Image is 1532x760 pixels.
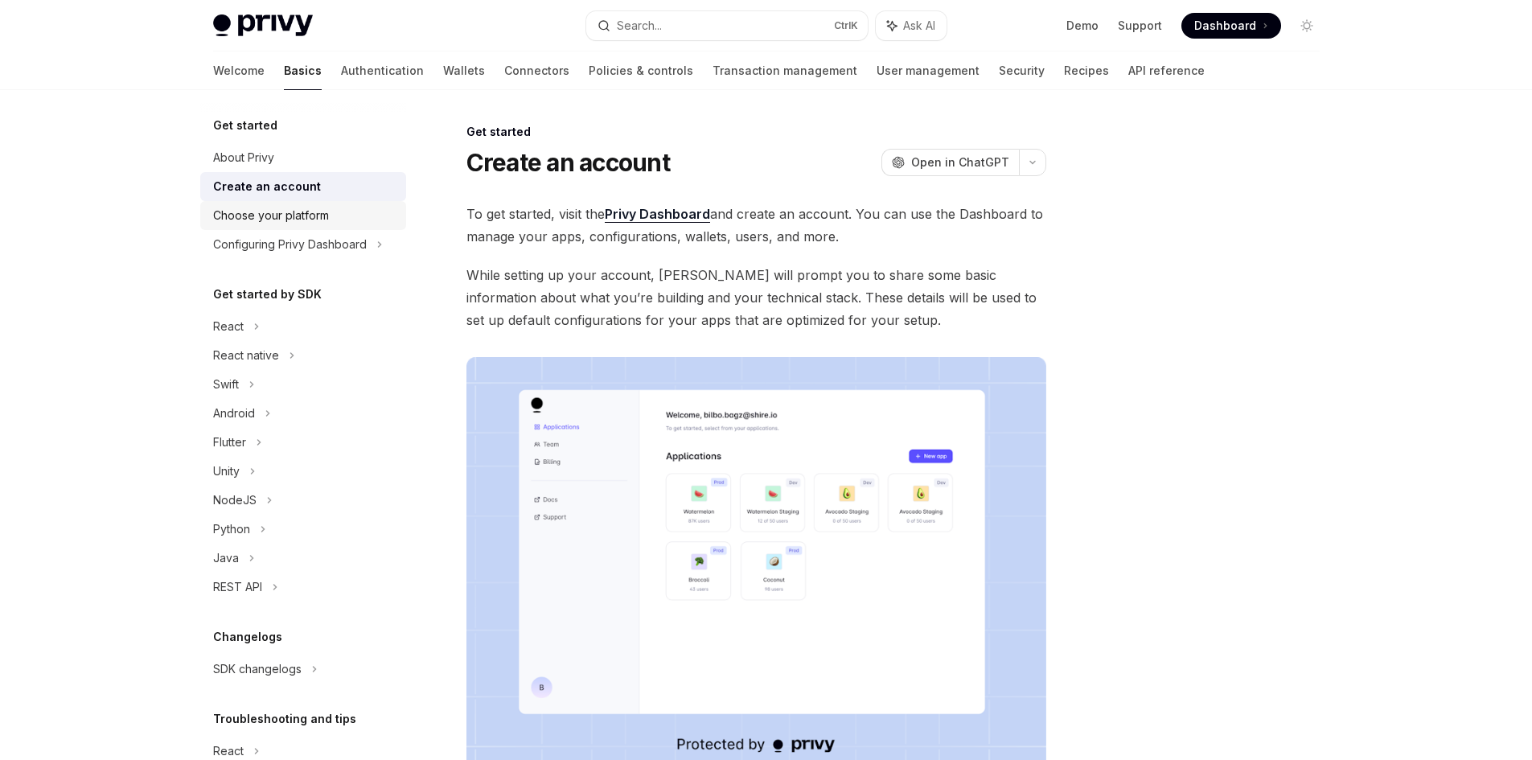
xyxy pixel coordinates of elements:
[1181,13,1281,39] a: Dashboard
[213,148,274,167] div: About Privy
[586,11,868,40] button: Search...CtrlK
[877,51,980,90] a: User management
[213,627,282,647] h5: Changelogs
[617,16,662,35] div: Search...
[213,177,321,196] div: Create an account
[213,14,313,37] img: light logo
[1064,51,1109,90] a: Recipes
[881,149,1019,176] button: Open in ChatGPT
[589,51,693,90] a: Policies & controls
[466,148,670,177] h1: Create an account
[213,206,329,225] div: Choose your platform
[200,143,406,172] a: About Privy
[605,206,710,223] a: Privy Dashboard
[213,235,367,254] div: Configuring Privy Dashboard
[200,201,406,230] a: Choose your platform
[504,51,569,90] a: Connectors
[999,51,1045,90] a: Security
[213,577,262,597] div: REST API
[834,19,858,32] span: Ctrl K
[911,154,1009,170] span: Open in ChatGPT
[466,124,1046,140] div: Get started
[213,520,250,539] div: Python
[213,433,246,452] div: Flutter
[213,116,277,135] h5: Get started
[213,491,257,510] div: NodeJS
[466,264,1046,331] span: While setting up your account, [PERSON_NAME] will prompt you to share some basic information abou...
[200,172,406,201] a: Create an account
[1128,51,1205,90] a: API reference
[341,51,424,90] a: Authentication
[213,51,265,90] a: Welcome
[213,317,244,336] div: React
[213,375,239,394] div: Swift
[213,659,302,679] div: SDK changelogs
[876,11,947,40] button: Ask AI
[213,709,356,729] h5: Troubleshooting and tips
[713,51,857,90] a: Transaction management
[466,203,1046,248] span: To get started, visit the and create an account. You can use the Dashboard to manage your apps, c...
[1118,18,1162,34] a: Support
[1294,13,1320,39] button: Toggle dark mode
[213,346,279,365] div: React native
[213,285,322,304] h5: Get started by SDK
[213,548,239,568] div: Java
[903,18,935,34] span: Ask AI
[1066,18,1099,34] a: Demo
[213,404,255,423] div: Android
[213,462,240,481] div: Unity
[443,51,485,90] a: Wallets
[284,51,322,90] a: Basics
[1194,18,1256,34] span: Dashboard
